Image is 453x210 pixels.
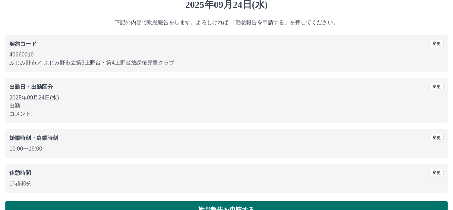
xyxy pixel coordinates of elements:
[9,135,58,141] b: 始業時刻・終業時刻
[5,18,448,27] p: 下記の内容で勤怠報告をします。よろしければ 「勤怠報告を申請する」を押してください。
[429,134,444,141] button: 変更
[9,84,53,90] b: 出勤日・出勤区分
[9,180,444,188] p: 1時間0分
[429,40,444,47] button: 変更
[9,145,444,153] p: 10:00 〜 19:00
[9,41,37,47] b: 契約コード
[9,59,444,67] p: ふじみ野市 ／ ふじみ野市立第3上野台・第4上野台放課後児童クラブ
[9,51,444,59] p: 40660010
[429,169,444,176] button: 変更
[9,102,444,110] p: 出勤
[9,170,31,176] b: 休憩時間
[429,83,444,90] button: 変更
[9,110,444,118] p: コメント:
[9,94,444,102] p: 2025年09月24日(水)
